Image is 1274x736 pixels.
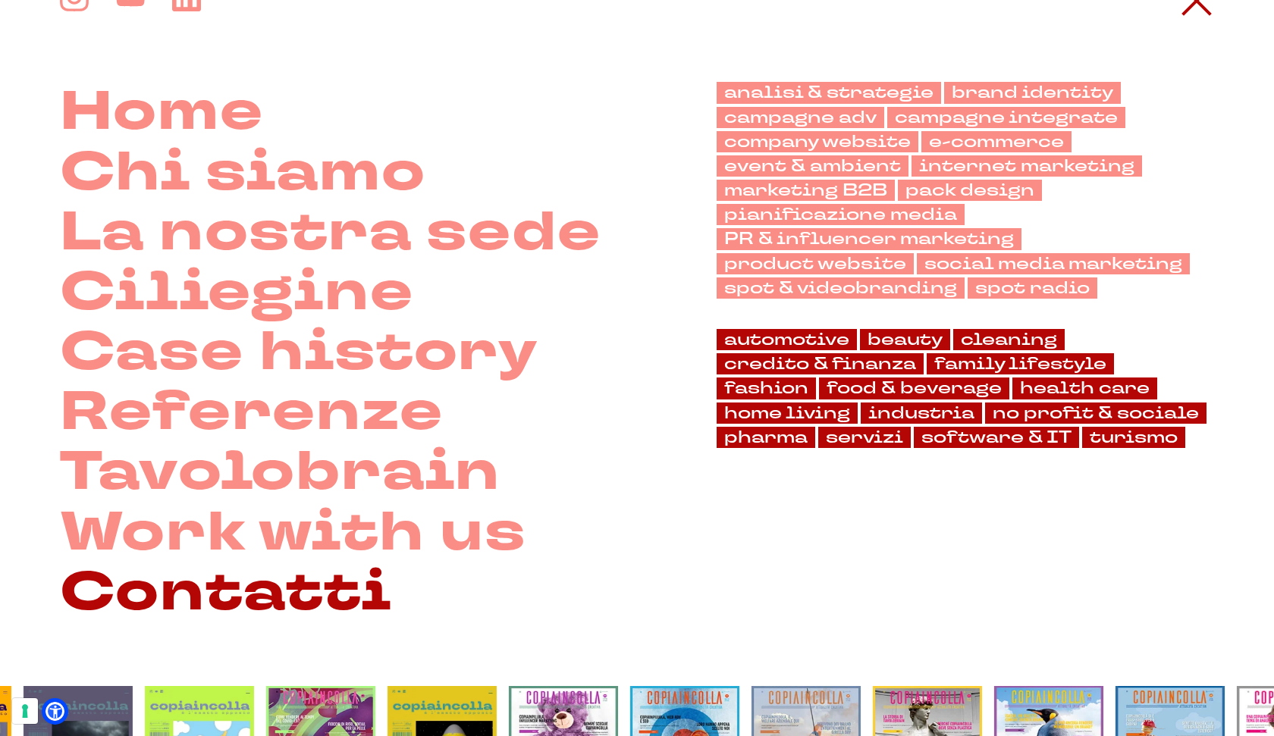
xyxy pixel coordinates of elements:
a: Work with us [60,503,527,562]
a: health care [1012,377,1157,399]
a: Open Accessibility Menu [45,702,64,721]
a: industria [861,402,982,424]
a: automotive [717,329,857,350]
a: no profit & sociale [985,402,1207,424]
a: analisi & strategie [717,82,941,103]
a: cleaning [953,329,1065,350]
a: pharma [717,427,815,448]
a: Chi siamo [60,143,426,202]
a: La nostra sede [60,202,601,262]
a: software & IT [914,427,1079,448]
a: Referenze [60,382,444,442]
a: campagne adv [717,107,884,128]
a: marketing B2B [717,180,895,201]
a: family lifestyle [927,353,1114,374]
a: servizi [818,427,911,448]
a: credito & finanza [717,353,924,374]
a: spot radio [968,277,1097,299]
a: spot & videobranding [717,277,965,299]
a: PR & influencer marketing [717,228,1021,249]
a: pianificazione media [717,204,965,225]
a: product website [717,253,914,274]
button: Le tue preferenze relative al consenso per le tecnologie di tracciamento [12,698,38,724]
a: campagne integrate [887,107,1125,128]
a: turismo [1082,427,1185,448]
a: Case history [60,322,539,382]
a: e-commerce [921,131,1072,152]
a: company website [717,131,918,152]
a: Ciliegine [60,262,414,322]
a: social media marketing [917,253,1190,274]
a: brand identity [944,82,1121,103]
a: Home [60,82,264,142]
a: fashion [717,377,816,399]
a: beauty [860,329,950,350]
a: internet marketing [912,155,1142,177]
a: food & beverage [819,377,1009,399]
a: Contatti [60,562,392,622]
a: Tavolobrain [60,442,501,502]
a: pack design [898,180,1042,201]
a: home living [717,402,858,424]
a: event & ambient [717,155,908,177]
